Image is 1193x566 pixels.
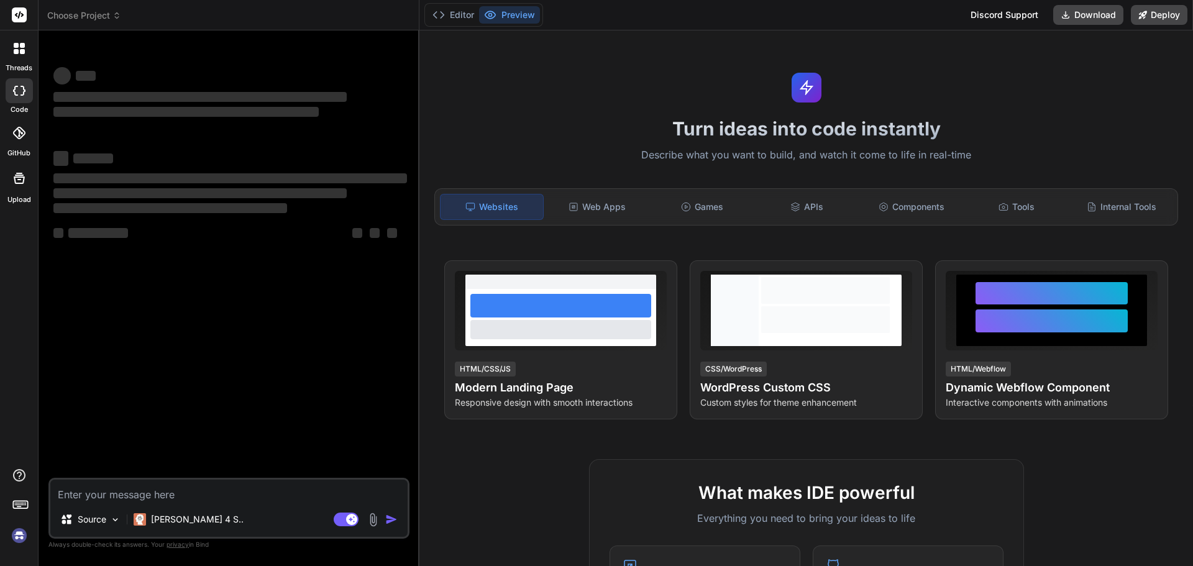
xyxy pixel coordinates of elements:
[53,228,63,238] span: ‌
[427,6,479,24] button: Editor
[134,513,146,526] img: Claude 4 Sonnet
[151,513,244,526] p: [PERSON_NAME] 4 S..
[385,513,398,526] img: icon
[455,396,667,409] p: Responsive design with smooth interactions
[700,379,912,396] h4: WordPress Custom CSS
[610,511,1003,526] p: Everything you need to bring your ideas to life
[700,396,912,409] p: Custom styles for theme enhancement
[861,194,963,220] div: Components
[9,525,30,546] img: signin
[966,194,1068,220] div: Tools
[47,9,121,22] span: Choose Project
[610,480,1003,506] h2: What makes IDE powerful
[11,104,28,115] label: code
[53,173,407,183] span: ‌
[479,6,540,24] button: Preview
[700,362,767,377] div: CSS/WordPress
[1070,194,1172,220] div: Internal Tools
[167,541,189,548] span: privacy
[1131,5,1187,25] button: Deploy
[946,396,1158,409] p: Interactive components with animations
[756,194,858,220] div: APIs
[546,194,649,220] div: Web Apps
[53,188,347,198] span: ‌
[53,92,347,102] span: ‌
[387,228,397,238] span: ‌
[352,228,362,238] span: ‌
[53,151,68,166] span: ‌
[73,153,113,163] span: ‌
[48,539,409,550] p: Always double-check its answers. Your in Bind
[366,513,380,527] img: attachment
[7,148,30,158] label: GitHub
[946,362,1011,377] div: HTML/Webflow
[76,71,96,81] span: ‌
[53,67,71,84] span: ‌
[455,362,516,377] div: HTML/CSS/JS
[946,379,1158,396] h4: Dynamic Webflow Component
[110,514,121,525] img: Pick Models
[53,203,287,213] span: ‌
[440,194,544,220] div: Websites
[963,5,1046,25] div: Discord Support
[53,107,319,117] span: ‌
[455,379,667,396] h4: Modern Landing Page
[7,194,31,205] label: Upload
[427,147,1186,163] p: Describe what you want to build, and watch it come to life in real-time
[370,228,380,238] span: ‌
[427,117,1186,140] h1: Turn ideas into code instantly
[651,194,754,220] div: Games
[68,228,128,238] span: ‌
[1053,5,1123,25] button: Download
[78,513,106,526] p: Source
[6,63,32,73] label: threads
